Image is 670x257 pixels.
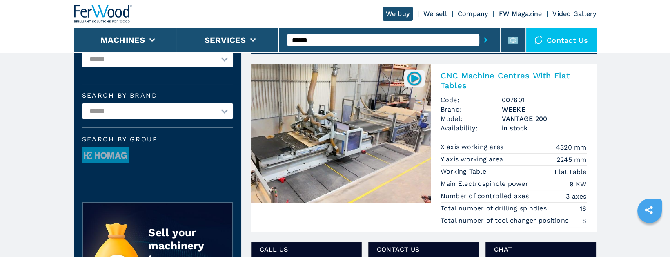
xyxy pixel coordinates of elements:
button: Services [205,35,246,45]
img: CNC Machine Centres With Flat Tables WEEKE VANTAGE 200 [251,64,431,203]
a: FW Magazine [499,10,542,18]
a: Video Gallery [552,10,596,18]
em: 2245 mm [556,155,587,164]
span: Model: [441,114,502,123]
em: 3 axes [566,192,587,201]
h3: 007601 [502,95,587,105]
p: Total number of drilling spindles [441,204,549,213]
span: Search by group [82,136,233,143]
span: Brand: [441,105,502,114]
iframe: Chat [635,220,664,251]
label: Search by brand [82,92,233,99]
p: Y axis working area [441,155,505,164]
h3: WEEKE [502,105,587,114]
span: Availability: [441,123,502,133]
h2: CNC Machine Centres With Flat Tables [441,71,587,90]
button: Machines [100,35,145,45]
div: Contact us [526,28,597,52]
img: Ferwood [74,5,133,23]
span: Code: [441,95,502,105]
a: sharethis [639,200,659,220]
a: CNC Machine Centres With Flat Tables WEEKE VANTAGE 200007601CNC Machine Centres With Flat TablesC... [251,64,597,232]
img: 007601 [406,70,422,86]
a: We sell [423,10,447,18]
em: 4320 mm [556,143,587,152]
p: Total number of tool changer positions [441,216,571,225]
span: Chat [494,245,588,254]
p: X axis working area [441,143,506,152]
em: 8 [582,216,586,226]
img: image [82,147,129,163]
span: in stock [502,123,587,133]
button: submit-button [479,31,492,49]
em: 9 KW [570,179,587,189]
img: Contact us [534,36,543,44]
span: Call us [260,245,353,254]
em: 16 [580,204,587,213]
h3: VANTAGE 200 [502,114,587,123]
a: We buy [383,7,413,21]
p: Number of controlled axes [441,192,531,201]
p: Working Table [441,167,489,176]
a: Company [458,10,488,18]
em: Flat table [554,167,587,177]
p: Main Electrospindle power [441,179,531,188]
span: CONTACT US [377,245,470,254]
